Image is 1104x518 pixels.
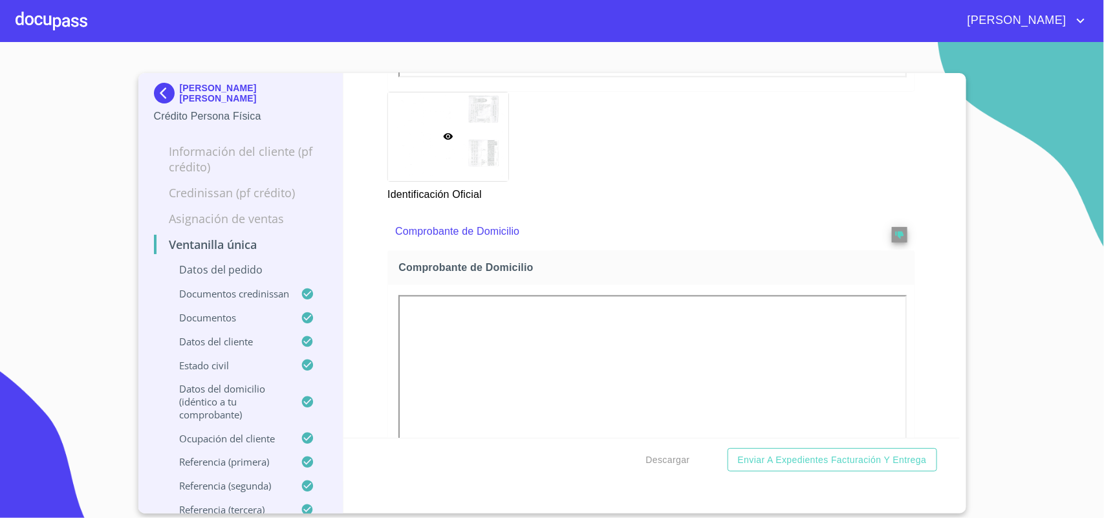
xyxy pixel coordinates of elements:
img: Docupass spot blue [154,83,180,103]
span: Comprobante de Domicilio [398,261,909,275]
p: Asignación de Ventas [154,211,328,226]
p: Documentos [154,311,301,324]
p: Ventanilla única [154,237,328,252]
p: Identificación Oficial [387,182,508,202]
button: reject [892,227,907,243]
p: Crédito Persona Física [154,109,328,124]
p: [PERSON_NAME] [PERSON_NAME] [180,83,328,103]
button: account of current user [958,10,1088,31]
div: [PERSON_NAME] [PERSON_NAME] [154,83,328,109]
p: Datos del cliente [154,335,301,348]
p: Referencia (segunda) [154,479,301,492]
p: Referencia (tercera) [154,503,301,516]
span: Descargar [646,452,690,468]
p: Comprobante de Domicilio [395,224,856,239]
p: Datos del domicilio (idéntico a tu comprobante) [154,382,301,421]
span: Enviar a Expedientes Facturación y Entrega [738,452,927,468]
p: Datos del pedido [154,263,328,277]
p: Credinissan (PF crédito) [154,185,328,200]
span: [PERSON_NAME] [958,10,1073,31]
p: Ocupación del Cliente [154,432,301,445]
p: Documentos CrediNissan [154,287,301,300]
p: Estado civil [154,359,301,372]
button: Enviar a Expedientes Facturación y Entrega [728,448,937,472]
button: Descargar [641,448,695,472]
p: Referencia (primera) [154,455,301,468]
p: Información del cliente (PF crédito) [154,144,328,175]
